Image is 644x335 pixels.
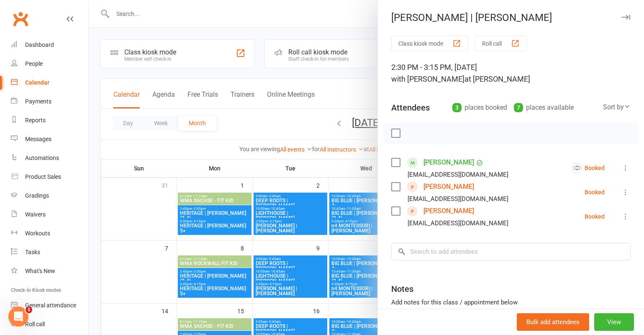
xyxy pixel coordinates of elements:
[408,218,508,229] div: [EMAIL_ADDRESS][DOMAIN_NAME]
[8,307,28,327] iframe: Intercom live chat
[408,169,508,180] div: [EMAIL_ADDRESS][DOMAIN_NAME]
[25,60,43,67] div: People
[603,102,631,113] div: Sort by
[585,214,605,219] div: Booked
[11,92,88,111] a: Payments
[11,111,88,130] a: Reports
[11,130,88,149] a: Messages
[391,297,631,307] div: Add notes for this class / appointment below
[475,36,527,51] button: Roll call
[25,230,50,237] div: Workouts
[452,103,462,112] div: 3
[25,173,61,180] div: Product Sales
[11,262,88,281] a: What's New
[25,41,54,48] div: Dashboard
[464,75,530,83] span: at [PERSON_NAME]
[391,102,430,113] div: Attendees
[25,155,59,161] div: Automations
[572,163,605,173] div: Booked
[594,313,634,331] button: View
[11,73,88,92] a: Calendar
[391,75,464,83] span: with [PERSON_NAME]
[11,243,88,262] a: Tasks
[11,296,88,315] a: General attendance kiosk mode
[25,192,49,199] div: Gradings
[391,243,631,260] input: Search to add attendees
[391,62,631,85] div: 2:30 PM - 3:15 PM, [DATE]
[391,36,468,51] button: Class kiosk mode
[25,249,40,255] div: Tasks
[11,315,88,334] a: Roll call
[25,302,76,309] div: General attendance
[25,136,51,142] div: Messages
[11,224,88,243] a: Workouts
[408,193,508,204] div: [EMAIL_ADDRESS][DOMAIN_NAME]
[25,117,46,124] div: Reports
[11,167,88,186] a: Product Sales
[391,283,413,295] div: Notes
[11,149,88,167] a: Automations
[26,307,32,313] span: 1
[514,103,523,112] div: 7
[11,186,88,205] a: Gradings
[25,79,49,86] div: Calendar
[452,102,507,113] div: places booked
[423,204,474,218] a: [PERSON_NAME]
[378,12,644,23] div: [PERSON_NAME] | [PERSON_NAME]
[514,102,574,113] div: places available
[423,180,474,193] a: [PERSON_NAME]
[25,321,45,327] div: Roll call
[517,313,589,331] button: Bulk add attendees
[11,54,88,73] a: People
[423,156,474,169] a: [PERSON_NAME]
[11,205,88,224] a: Waivers
[25,211,46,218] div: Waivers
[10,8,31,29] a: Clubworx
[25,268,55,274] div: What's New
[11,36,88,54] a: Dashboard
[25,98,51,105] div: Payments
[585,189,605,195] div: Booked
